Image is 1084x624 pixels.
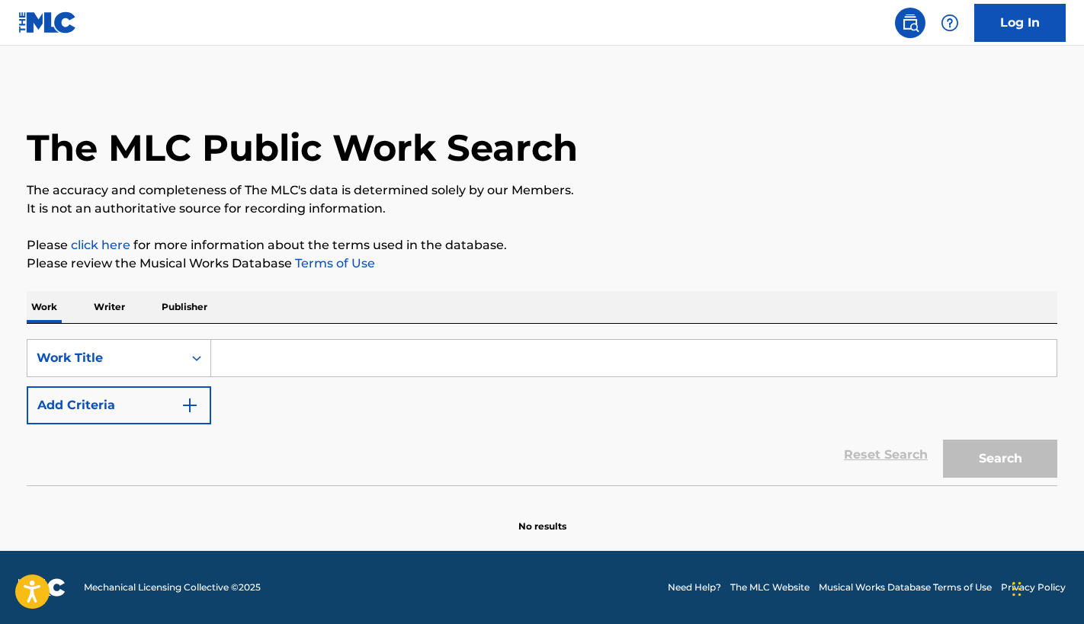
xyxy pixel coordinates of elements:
[668,581,721,594] a: Need Help?
[27,339,1057,485] form: Search Form
[27,181,1057,200] p: The accuracy and completeness of The MLC's data is determined solely by our Members.
[730,581,810,594] a: The MLC Website
[18,11,77,34] img: MLC Logo
[27,386,211,424] button: Add Criteria
[974,4,1066,42] a: Log In
[27,200,1057,218] p: It is not an authoritative source for recording information.
[37,349,174,367] div: Work Title
[27,236,1057,254] p: Please for more information about the terms used in the database.
[1001,581,1066,594] a: Privacy Policy
[819,581,992,594] a: Musical Works Database Terms of Use
[1008,551,1084,624] iframe: Chat Widget
[84,581,261,594] span: Mechanical Licensing Collective © 2025
[27,125,578,171] h1: The MLC Public Work Search
[901,14,919,32] img: search
[27,254,1057,273] p: Please review the Musical Works Database
[1012,566,1021,612] div: Drag
[18,578,66,597] img: logo
[27,291,62,323] p: Work
[935,8,965,38] div: Help
[157,291,212,323] p: Publisher
[71,238,130,252] a: click here
[518,501,566,533] p: No results
[292,256,375,270] a: Terms of Use
[89,291,130,323] p: Writer
[181,396,199,414] img: 9d2ae6d4665cec9f34b9.svg
[941,14,959,32] img: help
[895,8,925,38] a: Public Search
